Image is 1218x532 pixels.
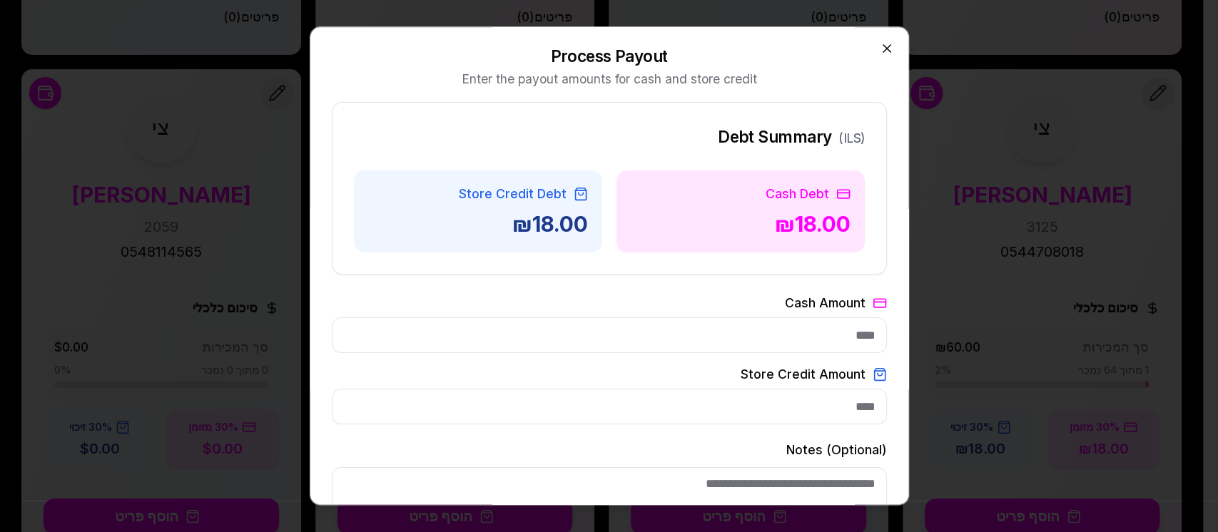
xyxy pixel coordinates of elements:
label: Store Credit Amount [332,367,887,382]
span: Store Credit Debt [459,185,567,203]
label: Notes (Optional) [786,442,887,457]
span: ( ILS ) [838,131,864,145]
div: ₪18.00 [368,210,588,238]
div: Debt Summary [354,124,865,149]
p: Enter the payout amounts for cash and store credit [332,70,887,88]
h2: Process Payout [332,48,887,65]
span: Cash Debt [766,185,829,203]
div: ₪18.00 [631,210,851,238]
label: Cash Amount [332,296,887,310]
